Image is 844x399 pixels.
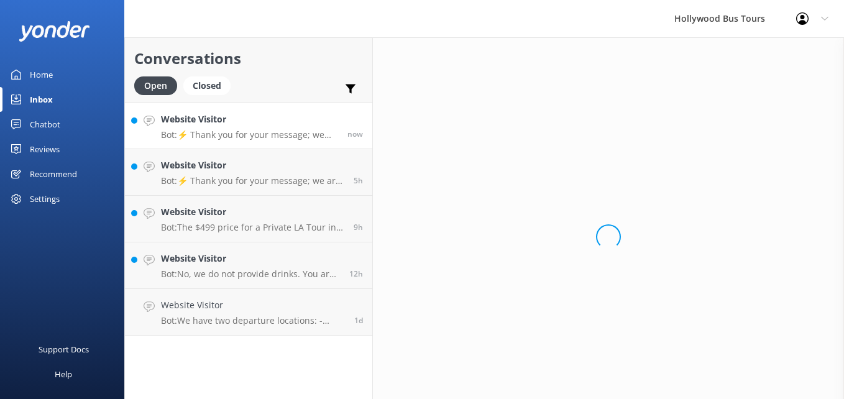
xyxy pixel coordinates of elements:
div: Recommend [30,162,77,186]
h2: Conversations [134,47,363,70]
span: Sep 11 2025 08:13am (UTC -07:00) America/Tijuana [354,175,363,186]
p: Bot: We have two departure locations: - [STREET_ADDRESS]. Please check-in inside the [GEOGRAPHIC_... [161,315,345,326]
p: Bot: The $499 price for a Private LA Tour in a 13-seat Open-Air Van is for the first 2 hours, not... [161,222,344,233]
a: Website VisitorBot:No, we do not provide drinks. You are welcome to bring your own.12h [125,242,372,289]
a: Website VisitorBot:⚡ Thank you for your message; we are connecting you to a team member who will ... [125,103,372,149]
img: yonder-white-logo.png [19,21,90,42]
div: Settings [30,186,60,211]
a: Website VisitorBot:⚡ Thank you for your message; we are connecting you to a team member who will ... [125,149,372,196]
span: Sep 11 2025 03:16am (UTC -07:00) America/Tijuana [354,222,363,232]
a: Open [134,78,183,92]
h4: Website Visitor [161,205,344,219]
span: Sep 11 2025 01:11am (UTC -07:00) America/Tijuana [349,268,363,279]
p: Bot: No, we do not provide drinks. You are welcome to bring your own. [161,268,340,280]
span: Sep 10 2025 10:35am (UTC -07:00) America/Tijuana [354,315,363,326]
span: Sep 11 2025 01:13pm (UTC -07:00) America/Tijuana [347,129,363,139]
p: Bot: ⚡ Thank you for your message; we are connecting you to a team member who will be with you sh... [161,175,344,186]
a: Website VisitorBot:The $499 price for a Private LA Tour in a 13-seat Open-Air Van is for the firs... [125,196,372,242]
p: Bot: ⚡ Thank you for your message; we are connecting you to a team member who will be with you sh... [161,129,338,140]
h4: Website Visitor [161,298,345,312]
div: Reviews [30,137,60,162]
div: Inbox [30,87,53,112]
a: Website VisitorBot:We have two departure locations: - [STREET_ADDRESS]. Please check-in inside th... [125,289,372,336]
div: Home [30,62,53,87]
div: Help [55,362,72,387]
div: Chatbot [30,112,60,137]
div: Support Docs [39,337,89,362]
div: Closed [183,76,231,95]
a: Closed [183,78,237,92]
h4: Website Visitor [161,112,338,126]
h4: Website Visitor [161,252,340,265]
h4: Website Visitor [161,158,344,172]
div: Open [134,76,177,95]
